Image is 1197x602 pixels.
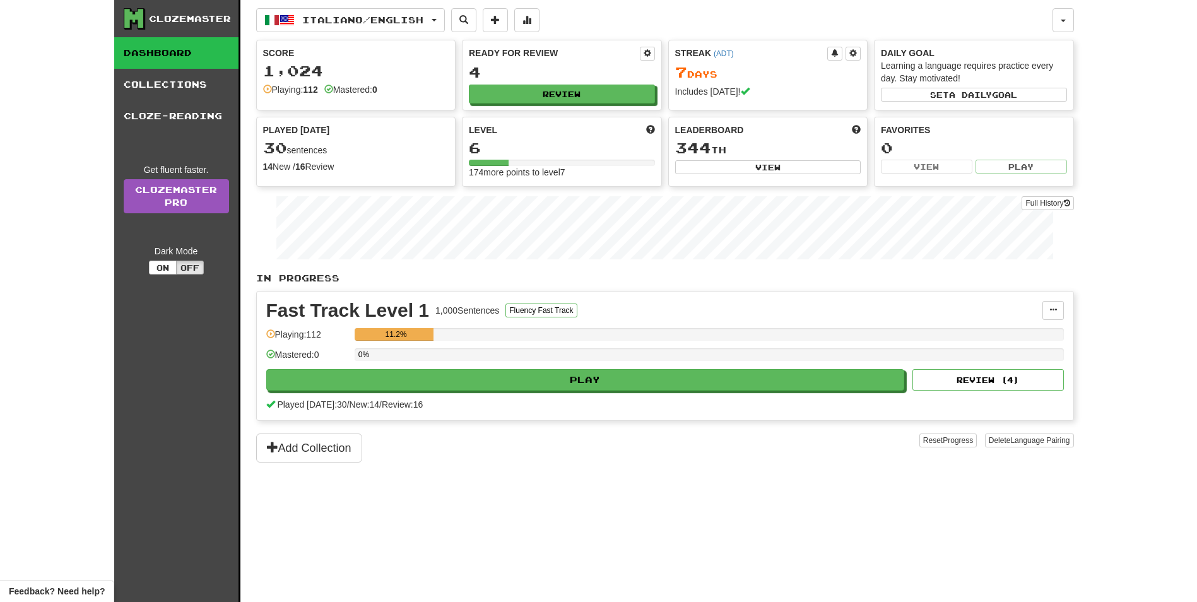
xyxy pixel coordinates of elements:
div: Ready for Review [469,47,640,59]
div: sentences [263,140,449,156]
div: Score [263,47,449,59]
div: Playing: [263,83,318,96]
div: Clozemaster [149,13,231,25]
strong: 0 [372,85,377,95]
div: Get fluent faster. [124,163,229,176]
button: Play [266,369,905,391]
div: Day s [675,64,861,81]
strong: 14 [263,162,273,172]
div: 174 more points to level 7 [469,166,655,179]
strong: 112 [303,85,317,95]
div: 11.2% [358,328,434,341]
button: More stats [514,8,540,32]
div: Daily Goal [881,47,1067,59]
a: Dashboard [114,37,239,69]
span: This week in points, UTC [852,124,861,136]
span: 344 [675,139,711,156]
div: Dark Mode [124,245,229,257]
div: Includes [DATE]! [675,85,861,98]
button: Search sentences [451,8,476,32]
a: Cloze-Reading [114,100,239,132]
div: Mastered: [324,83,377,96]
span: Progress [943,436,973,445]
div: Mastered: 0 [266,348,348,369]
div: Favorites [881,124,1067,136]
div: 1,024 [263,63,449,79]
button: DeleteLanguage Pairing [985,434,1074,447]
button: Play [976,160,1067,174]
button: Italiano/English [256,8,445,32]
div: Learning a language requires practice every day. Stay motivated! [881,59,1067,85]
button: View [881,160,972,174]
button: Seta dailygoal [881,88,1067,102]
div: 6 [469,140,655,156]
span: Language Pairing [1010,436,1070,445]
a: (ADT) [714,49,734,58]
span: a daily [949,90,992,99]
span: 30 [263,139,287,156]
p: In Progress [256,272,1074,285]
span: Level [469,124,497,136]
button: On [149,261,177,274]
button: Off [176,261,204,274]
button: Add sentence to collection [483,8,508,32]
span: Played [DATE]: 30 [277,399,346,410]
span: / [379,399,382,410]
div: Fast Track Level 1 [266,301,430,320]
a: ClozemasterPro [124,179,229,213]
div: New / Review [263,160,449,173]
span: Italiano / English [302,15,423,25]
div: th [675,140,861,156]
span: Open feedback widget [9,585,105,598]
div: Streak [675,47,828,59]
div: Playing: 112 [266,328,348,349]
span: 7 [675,63,687,81]
div: 0 [881,140,1067,156]
span: Leaderboard [675,124,744,136]
button: Add Collection [256,434,362,463]
span: New: 14 [350,399,379,410]
strong: 16 [295,162,305,172]
span: / [347,399,350,410]
div: 4 [469,64,655,80]
a: Collections [114,69,239,100]
span: Review: 16 [382,399,423,410]
button: Full History [1022,196,1073,210]
button: Review [469,85,655,103]
span: Played [DATE] [263,124,330,136]
button: Review (4) [912,369,1064,391]
button: Fluency Fast Track [505,304,577,317]
button: ResetProgress [919,434,977,447]
div: 1,000 Sentences [435,304,499,317]
button: View [675,160,861,174]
